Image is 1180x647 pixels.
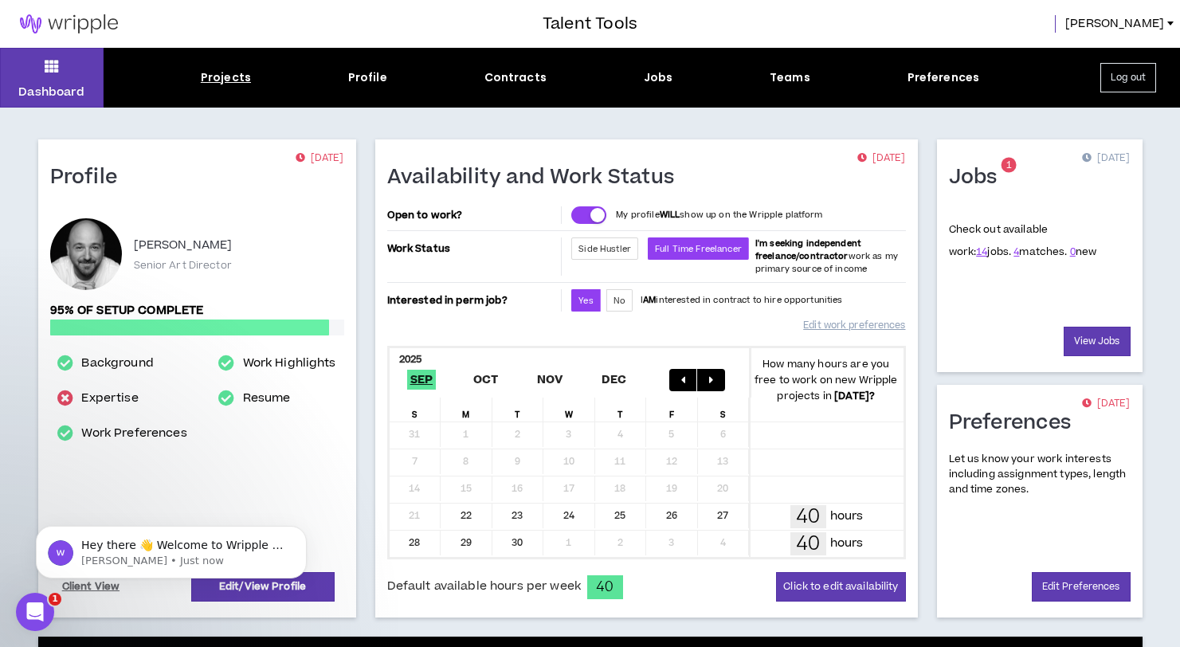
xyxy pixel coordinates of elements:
p: Senior Art Director [134,258,232,273]
p: hours [830,508,864,525]
div: T [595,398,647,422]
span: 1 [49,593,61,606]
iframe: Intercom live chat [16,593,54,631]
a: Edit Preferences [1032,572,1131,602]
h1: Profile [50,165,130,190]
div: Jobs [644,69,673,86]
div: Teams [770,69,810,86]
div: Contracts [484,69,547,86]
span: No [614,295,625,307]
span: 1 [1006,159,1012,172]
strong: AM [643,294,656,306]
span: Oct [470,370,502,390]
div: S [698,398,750,422]
span: Default available hours per week [387,578,581,595]
h1: Jobs [949,165,1009,190]
a: 14 [976,245,987,259]
p: [DATE] [1082,151,1130,167]
div: Projects [201,69,251,86]
span: matches. [1013,245,1067,259]
p: hours [830,535,864,552]
p: [DATE] [1082,396,1130,412]
a: Work Preferences [81,424,186,443]
div: S [390,398,441,422]
span: Side Hustler [578,243,631,255]
span: Nov [534,370,566,390]
a: 4 [1013,245,1019,259]
p: Let us know your work interests including assignment types, length and time zones. [949,452,1131,498]
b: I'm seeking independent freelance/contractor [755,237,861,262]
p: Check out available work: [949,222,1097,259]
div: F [646,398,698,422]
iframe: Intercom notifications message [12,492,331,604]
a: Resume [243,389,291,408]
p: [DATE] [296,151,343,167]
span: jobs. [976,245,1011,259]
a: Expertise [81,389,138,408]
p: 95% of setup complete [50,302,344,320]
a: View Jobs [1064,327,1131,356]
div: W [543,398,595,422]
p: How many hours are you free to work on new Wripple projects in [749,356,904,404]
div: T [492,398,544,422]
p: My profile show up on the Wripple platform [616,209,822,222]
span: Yes [578,295,593,307]
div: Preferences [908,69,980,86]
h1: Preferences [949,410,1084,436]
button: Click to edit availability [776,572,905,602]
a: 0 [1070,245,1076,259]
span: Sep [407,370,437,390]
p: [PERSON_NAME] [134,236,233,255]
a: Work Highlights [243,354,336,373]
p: I interested in contract to hire opportunities [641,294,843,307]
p: Open to work? [387,209,559,222]
div: David S. [50,218,122,290]
p: Interested in perm job? [387,289,559,312]
a: Edit work preferences [803,312,905,339]
span: [PERSON_NAME] [1065,15,1164,33]
b: [DATE] ? [834,389,875,403]
b: 2025 [399,352,422,367]
div: M [441,398,492,422]
button: Log out [1100,63,1156,92]
strong: WILL [660,209,680,221]
div: Profile [348,69,387,86]
p: [DATE] [857,151,905,167]
h3: Talent Tools [543,12,637,36]
p: Dashboard [18,84,84,100]
span: work as my primary source of income [755,237,898,275]
a: Background [81,354,153,373]
h1: Availability and Work Status [387,165,687,190]
span: Dec [598,370,630,390]
p: Work Status [387,237,559,260]
sup: 1 [1002,158,1017,173]
span: new [1070,245,1097,259]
